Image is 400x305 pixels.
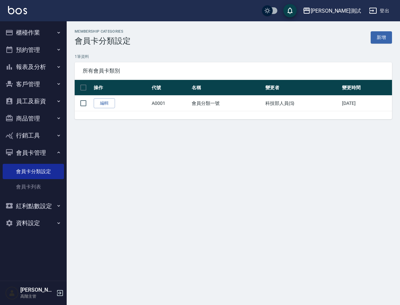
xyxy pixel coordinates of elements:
[264,96,340,111] td: 科技部人員(S)
[311,7,361,15] div: [PERSON_NAME]測試
[5,286,19,300] img: Person
[8,6,27,14] img: Logo
[3,93,64,110] button: 員工及薪資
[3,179,64,194] a: 會員卡列表
[75,36,131,46] h3: 會員卡分類設定
[94,98,115,109] a: 編輯
[300,4,364,18] button: [PERSON_NAME]測試
[3,110,64,127] button: 商品管理
[75,54,392,60] p: 1 筆資料
[190,96,264,111] td: 會員分類一號
[3,164,64,179] a: 會員卡分類設定
[3,144,64,161] button: 會員卡管理
[3,127,64,144] button: 行銷工具
[150,96,190,111] td: A0001
[340,80,392,96] th: 變更時間
[83,68,384,74] span: 所有會員卡類別
[20,287,54,293] h5: [PERSON_NAME]
[3,24,64,41] button: 櫃檯作業
[3,197,64,215] button: 紅利點數設定
[371,31,392,44] a: 新增
[264,80,340,96] th: 變更者
[20,293,54,299] p: 高階主管
[75,29,131,34] h2: Membership Categories
[283,4,297,17] button: save
[3,76,64,93] button: 客戶管理
[190,80,264,96] th: 名稱
[366,5,392,17] button: 登出
[3,58,64,76] button: 報表及分析
[3,41,64,59] button: 預約管理
[150,80,190,96] th: 代號
[340,96,392,111] td: [DATE]
[3,214,64,232] button: 資料設定
[92,80,150,96] th: 操作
